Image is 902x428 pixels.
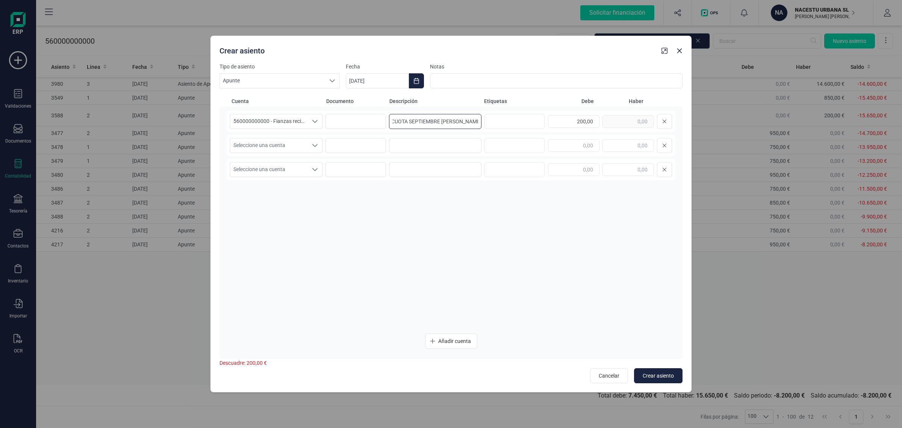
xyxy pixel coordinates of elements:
span: Seleccione una cuenta [230,138,308,153]
label: Notas [430,63,683,70]
span: Etiquetas [484,97,544,105]
span: Crear asiento [643,372,674,379]
input: 0,00 [548,115,599,128]
span: 560000000000 - Fianzas recibidas a corto plazo [230,114,308,129]
button: Añadir cuenta [425,334,477,349]
div: Seleccione una cuenta [308,138,322,153]
input: 0,00 [548,163,599,176]
span: Descripción [389,97,481,105]
input: 0,00 [602,115,654,128]
button: Choose Date [409,73,424,88]
input: 0,00 [602,139,654,152]
button: Cancelar [590,368,628,383]
span: Documento [326,97,386,105]
button: Close [673,45,686,57]
span: Debe [547,97,594,105]
span: Apunte [220,74,325,88]
button: Crear asiento [634,368,683,383]
span: Seleccione una cuenta [230,162,308,177]
span: Cuenta [232,97,323,105]
div: Seleccione una cuenta [308,114,322,129]
div: Seleccione una cuenta [308,162,322,177]
div: Crear asiento [216,42,658,56]
span: Descuadre: 200,00 € [219,360,267,366]
label: Fecha [346,63,424,70]
input: 0,00 [548,139,599,152]
span: Cancelar [599,372,619,379]
input: 0,00 [602,163,654,176]
span: Haber [597,97,643,105]
label: Tipo de asiento [219,63,340,70]
span: Añadir cuenta [438,337,471,345]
